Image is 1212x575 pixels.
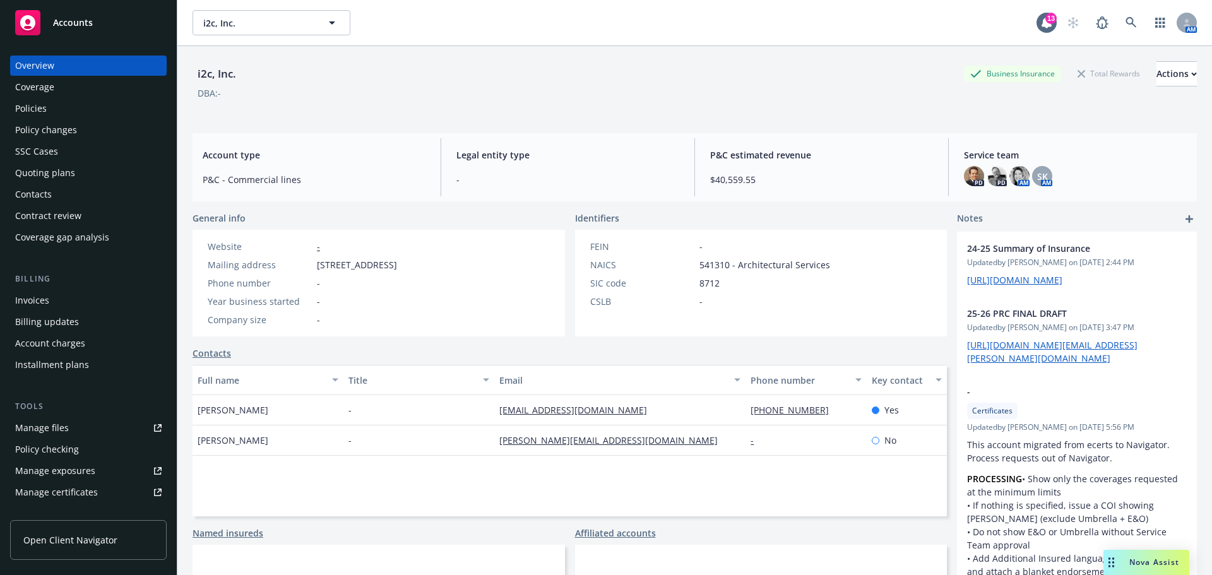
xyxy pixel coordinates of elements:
span: - [456,173,679,186]
div: Year business started [208,295,312,308]
a: Coverage gap analysis [10,227,167,247]
div: Website [208,240,312,253]
span: 8712 [699,276,720,290]
span: $40,559.55 [710,173,933,186]
span: Service team [964,148,1187,162]
a: Report a Bug [1090,10,1115,35]
a: [PERSON_NAME][EMAIL_ADDRESS][DOMAIN_NAME] [499,434,728,446]
div: Manage claims [15,504,79,524]
span: 24-25 Summary of Insurance [967,242,1154,255]
div: Manage certificates [15,482,98,502]
span: [PERSON_NAME] [198,434,268,447]
span: - [317,276,320,290]
div: SIC code [590,276,694,290]
div: SSC Cases [15,141,58,162]
div: 13 [1045,13,1057,24]
a: Manage claims [10,504,167,524]
a: Installment plans [10,355,167,375]
span: - [317,295,320,308]
div: Installment plans [15,355,89,375]
span: 541310 - Architectural Services [699,258,830,271]
button: Title [343,365,494,395]
div: Full name [198,374,324,387]
span: P&C estimated revenue [710,148,933,162]
div: Title [348,374,475,387]
div: Total Rewards [1071,66,1146,81]
span: SK [1037,170,1048,183]
div: NAICS [590,258,694,271]
button: i2c, Inc. [193,10,350,35]
a: SSC Cases [10,141,167,162]
div: 25-26 PRC FINAL DRAFTUpdatedby [PERSON_NAME] on [DATE] 3:47 PM[URL][DOMAIN_NAME][EMAIL_ADDRESS][P... [957,297,1197,375]
div: Contract review [15,206,81,226]
a: Policies [10,98,167,119]
div: Mailing address [208,258,312,271]
span: Nova Assist [1129,557,1179,567]
div: Contacts [15,184,52,205]
a: Account charges [10,333,167,353]
span: Open Client Navigator [23,533,117,547]
span: Notes [957,211,983,227]
button: Phone number [746,365,866,395]
span: i2c, Inc. [203,16,312,30]
button: Email [494,365,746,395]
span: - [348,403,352,417]
img: photo [1009,166,1030,186]
a: [EMAIL_ADDRESS][DOMAIN_NAME] [499,404,657,416]
span: General info [193,211,246,225]
button: Actions [1156,61,1197,86]
a: Switch app [1148,10,1173,35]
div: i2c, Inc. [193,66,241,82]
span: Yes [884,403,899,417]
a: [URL][DOMAIN_NAME] [967,274,1062,286]
strong: PROCESSING [967,473,1022,485]
a: Search [1119,10,1144,35]
div: Coverage gap analysis [15,227,109,247]
div: Manage files [15,418,69,438]
span: Identifiers [575,211,619,225]
span: Account type [203,148,425,162]
span: Certificates [972,405,1013,417]
div: Account charges [15,333,85,353]
button: Nova Assist [1103,550,1189,575]
div: Policy checking [15,439,79,459]
a: Overview [10,56,167,76]
span: No [884,434,896,447]
span: - [967,385,1154,398]
a: Manage files [10,418,167,438]
a: [PHONE_NUMBER] [751,404,839,416]
img: photo [987,166,1007,186]
div: FEIN [590,240,694,253]
p: This account migrated from ecerts to Navigator. Process requests out of Navigator. [967,438,1187,465]
div: Actions [1156,62,1197,86]
a: Affiliated accounts [575,526,656,540]
a: Contacts [10,184,167,205]
div: Company size [208,313,312,326]
a: Billing updates [10,312,167,332]
div: Email [499,374,727,387]
div: DBA: - [198,86,221,100]
div: Manage exposures [15,461,95,481]
div: Overview [15,56,54,76]
a: - [751,434,764,446]
div: Policy changes [15,120,77,140]
button: Full name [193,365,343,395]
div: Policies [15,98,47,119]
span: - [317,313,320,326]
span: - [348,434,352,447]
span: Legal entity type [456,148,679,162]
a: Contacts [193,347,231,360]
div: CSLB [590,295,694,308]
a: Policy changes [10,120,167,140]
div: Drag to move [1103,550,1119,575]
div: Business Insurance [964,66,1061,81]
div: 24-25 Summary of InsuranceUpdatedby [PERSON_NAME] on [DATE] 2:44 PM[URL][DOMAIN_NAME] [957,232,1197,297]
a: Accounts [10,5,167,40]
div: Quoting plans [15,163,75,183]
span: 25-26 PRC FINAL DRAFT [967,307,1154,320]
span: P&C - Commercial lines [203,173,425,186]
span: Updated by [PERSON_NAME] on [DATE] 5:56 PM [967,422,1187,433]
a: Coverage [10,77,167,97]
a: [URL][DOMAIN_NAME][EMAIL_ADDRESS][PERSON_NAME][DOMAIN_NAME] [967,339,1138,364]
span: - [699,240,703,253]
